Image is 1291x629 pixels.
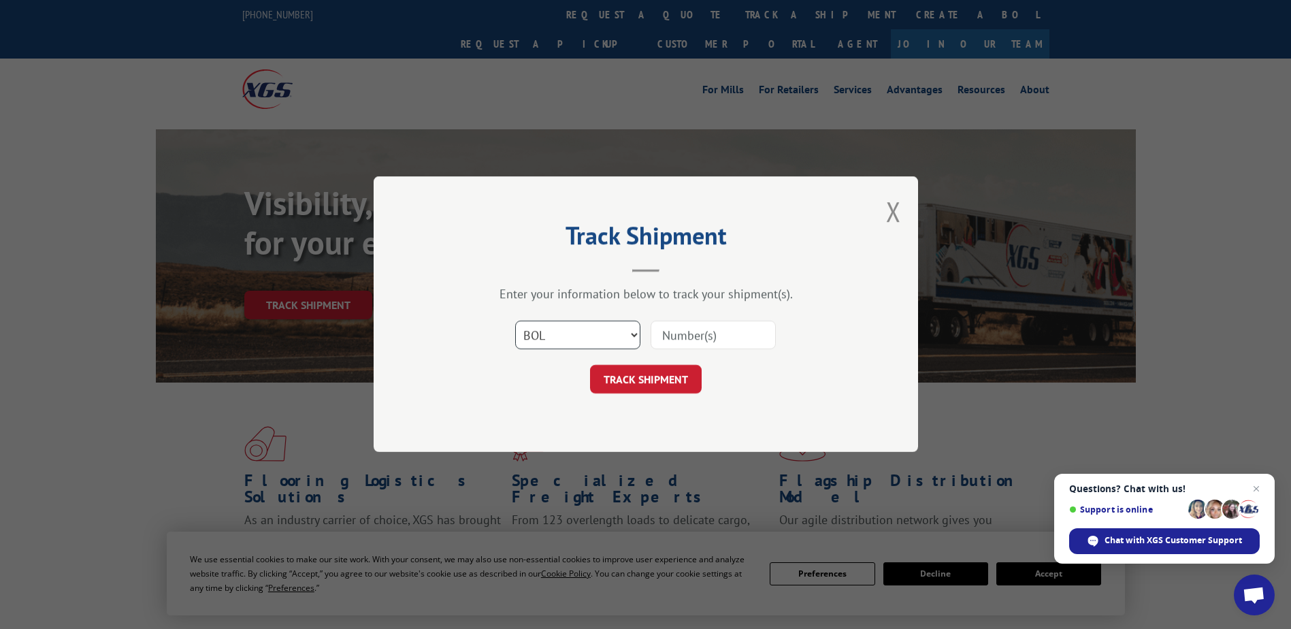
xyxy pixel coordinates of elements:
[651,321,776,350] input: Number(s)
[886,193,901,229] button: Close modal
[1069,528,1260,554] div: Chat with XGS Customer Support
[442,226,850,252] h2: Track Shipment
[1069,483,1260,494] span: Questions? Chat with us!
[1069,504,1183,515] span: Support is online
[1105,534,1242,547] span: Chat with XGS Customer Support
[590,366,702,394] button: TRACK SHIPMENT
[1248,481,1264,497] span: Close chat
[442,287,850,302] div: Enter your information below to track your shipment(s).
[1234,575,1275,615] div: Open chat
